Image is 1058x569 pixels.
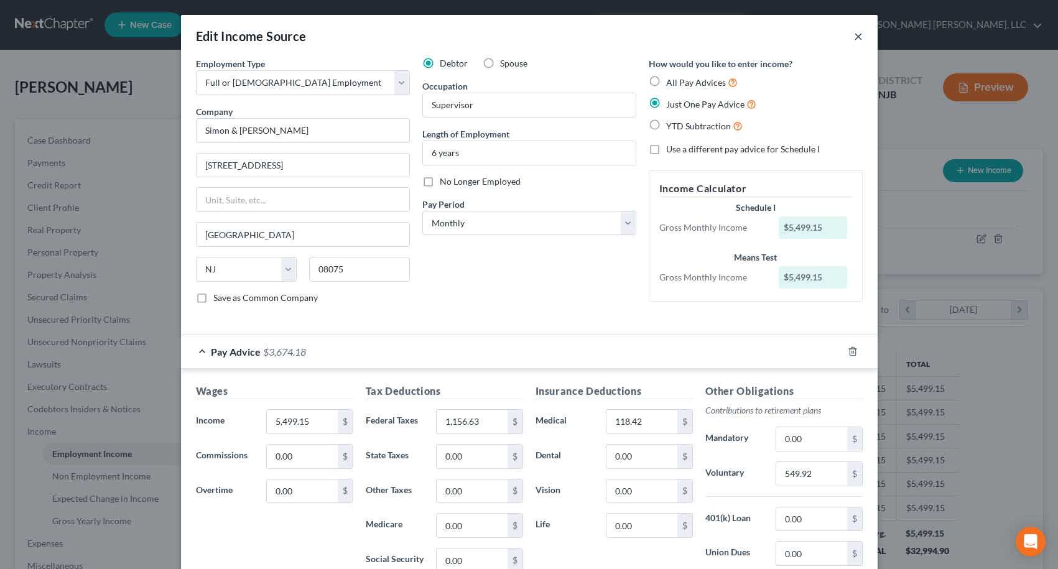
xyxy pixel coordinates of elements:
h5: Income Calculator [659,181,852,197]
input: 0.00 [606,445,677,468]
label: Medical [529,409,600,434]
span: Pay Advice [211,346,261,358]
input: Enter city... [197,223,409,246]
label: Mandatory [699,427,770,451]
div: $ [508,479,522,503]
span: Company [196,106,233,117]
input: 0.00 [267,410,337,433]
div: $ [338,410,353,433]
h5: Other Obligations [705,384,863,399]
input: 0.00 [267,445,337,468]
span: Employment Type [196,58,265,69]
label: Occupation [422,80,468,93]
span: No Longer Employed [440,176,521,187]
label: Length of Employment [422,127,509,141]
span: YTD Subtraction [666,121,731,131]
input: 0.00 [776,542,847,565]
div: $ [677,445,692,468]
div: $ [338,445,353,468]
input: 0.00 [437,514,507,537]
h5: Tax Deductions [366,384,523,399]
span: Income [196,415,225,425]
div: $ [508,514,522,537]
label: 401(k) Loan [699,507,770,532]
h5: Wages [196,384,353,399]
input: 0.00 [606,410,677,433]
input: 0.00 [437,410,507,433]
div: $ [677,410,692,433]
span: Just One Pay Advice [666,99,745,109]
div: Open Intercom Messenger [1016,527,1046,557]
label: Union Dues [699,541,770,566]
div: Gross Monthly Income [653,271,773,284]
div: $5,499.15 [779,216,847,239]
div: $ [847,507,862,531]
input: ex: 2 years [423,141,636,165]
div: $ [677,479,692,503]
input: Search company by name... [196,118,410,143]
input: Enter address... [197,154,409,177]
label: Other Taxes [360,479,430,504]
div: $ [508,410,522,433]
div: $5,499.15 [779,266,847,289]
span: Pay Period [422,199,465,210]
div: $ [847,542,862,565]
label: Medicare [360,513,430,538]
label: How would you like to enter income? [649,57,792,70]
label: Voluntary [699,461,770,486]
div: $ [677,514,692,537]
input: 0.00 [606,479,677,503]
input: 0.00 [776,462,847,486]
label: Federal Taxes [360,409,430,434]
input: Enter zip... [309,257,410,282]
label: Overtime [190,479,261,504]
span: Use a different pay advice for Schedule I [666,144,820,154]
label: Vision [529,479,600,504]
label: Life [529,513,600,538]
div: Means Test [659,251,852,264]
input: 0.00 [606,514,677,537]
input: Unit, Suite, etc... [197,188,409,211]
label: Dental [529,444,600,469]
span: Debtor [440,58,468,68]
label: State Taxes [360,444,430,469]
input: -- [423,93,636,117]
span: $3,674.18 [263,346,306,358]
input: 0.00 [267,479,337,503]
button: × [854,29,863,44]
div: $ [847,462,862,486]
input: 0.00 [776,507,847,531]
div: Schedule I [659,201,852,214]
div: $ [508,445,522,468]
div: $ [847,427,862,451]
span: All Pay Advices [666,77,726,88]
div: $ [338,479,353,503]
p: Contributions to retirement plans [705,404,863,417]
span: Save as Common Company [213,292,318,303]
input: 0.00 [437,445,507,468]
div: Edit Income Source [196,27,307,45]
span: Spouse [500,58,527,68]
input: 0.00 [437,479,507,503]
h5: Insurance Deductions [536,384,693,399]
input: 0.00 [776,427,847,451]
label: Commissions [190,444,261,469]
div: Gross Monthly Income [653,221,773,234]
